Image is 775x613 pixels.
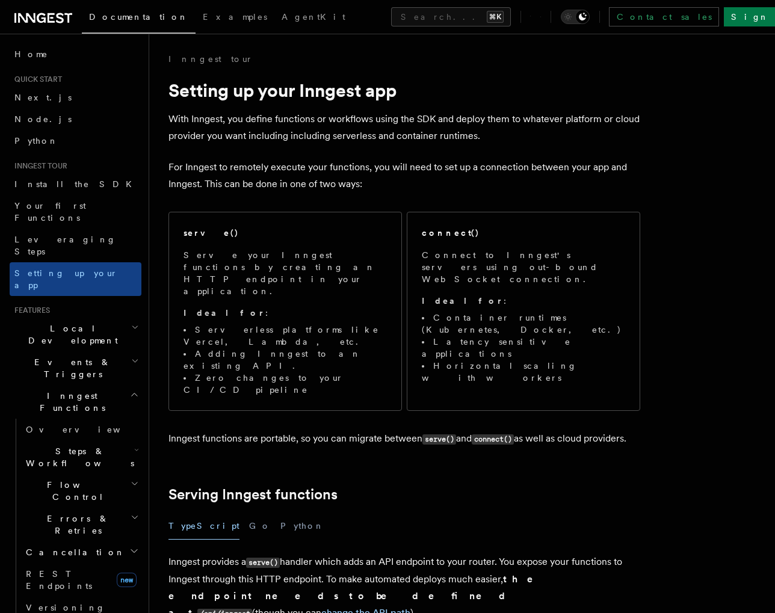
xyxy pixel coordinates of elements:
span: Events & Triggers [10,356,131,380]
p: Serve your Inngest functions by creating an HTTP endpoint in your application. [184,249,387,297]
code: serve() [246,558,280,568]
p: Connect to Inngest's servers using out-bound WebSocket connection. [422,249,625,285]
span: Local Development [10,322,131,347]
a: Your first Functions [10,195,141,229]
p: Inngest functions are portable, so you can migrate between and as well as cloud providers. [168,430,640,448]
a: REST Endpointsnew [21,563,141,597]
p: For Inngest to remotely execute your functions, you will need to set up a connection between your... [168,159,640,193]
span: Python [14,136,58,146]
button: Python [280,513,324,540]
button: Errors & Retries [21,508,141,541]
a: Leveraging Steps [10,229,141,262]
li: Container runtimes (Kubernetes, Docker, etc.) [422,312,625,336]
code: connect() [472,434,514,445]
li: Horizontal scaling with workers [422,360,625,384]
a: Node.js [10,108,141,130]
a: AgentKit [274,4,353,32]
a: Contact sales [609,7,719,26]
span: Install the SDK [14,179,139,189]
kbd: ⌘K [487,11,504,23]
button: Flow Control [21,474,141,508]
a: Home [10,43,141,65]
button: Go [249,513,271,540]
button: TypeScript [168,513,239,540]
p: : [422,295,625,307]
span: Your first Functions [14,201,86,223]
span: AgentKit [282,12,345,22]
span: new [117,573,137,587]
button: Local Development [10,318,141,351]
a: Next.js [10,87,141,108]
span: Overview [26,425,150,434]
a: Install the SDK [10,173,141,195]
span: Steps & Workflows [21,445,134,469]
a: Overview [21,419,141,440]
button: Events & Triggers [10,351,141,385]
li: Zero changes to your CI/CD pipeline [184,372,387,396]
span: Features [10,306,50,315]
li: Latency sensitive applications [422,336,625,360]
a: connect()Connect to Inngest's servers using out-bound WebSocket connection.Ideal for:Container ru... [407,212,640,411]
span: Versioning [26,603,105,612]
span: REST Endpoints [26,569,92,591]
button: Steps & Workflows [21,440,141,474]
li: Serverless platforms like Vercel, Lambda, etc. [184,324,387,348]
p: : [184,307,387,319]
a: Python [10,130,141,152]
strong: Ideal for [422,296,504,306]
code: serve() [422,434,456,445]
p: With Inngest, you define functions or workflows using the SDK and deploy them to whatever platfor... [168,111,640,144]
span: Examples [203,12,267,22]
h2: connect() [422,227,480,239]
span: Node.js [14,114,72,124]
span: Errors & Retries [21,513,131,537]
a: Serving Inngest functions [168,486,338,503]
span: Cancellation [21,546,125,558]
span: Quick start [10,75,62,84]
span: Flow Control [21,479,131,503]
a: Documentation [82,4,196,34]
span: Leveraging Steps [14,235,116,256]
h2: serve() [184,227,239,239]
span: Inngest Functions [10,390,130,414]
span: Home [14,48,48,60]
a: Setting up your app [10,262,141,296]
button: Cancellation [21,541,141,563]
span: Next.js [14,93,72,102]
span: Documentation [89,12,188,22]
h1: Setting up your Inngest app [168,79,640,101]
a: Inngest tour [168,53,253,65]
span: Setting up your app [14,268,118,290]
button: Inngest Functions [10,385,141,419]
a: Examples [196,4,274,32]
span: Inngest tour [10,161,67,171]
a: serve()Serve your Inngest functions by creating an HTTP endpoint in your application.Ideal for:Se... [168,212,402,411]
button: Toggle dark mode [561,10,590,24]
button: Search...⌘K [391,7,511,26]
li: Adding Inngest to an existing API. [184,348,387,372]
strong: Ideal for [184,308,265,318]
